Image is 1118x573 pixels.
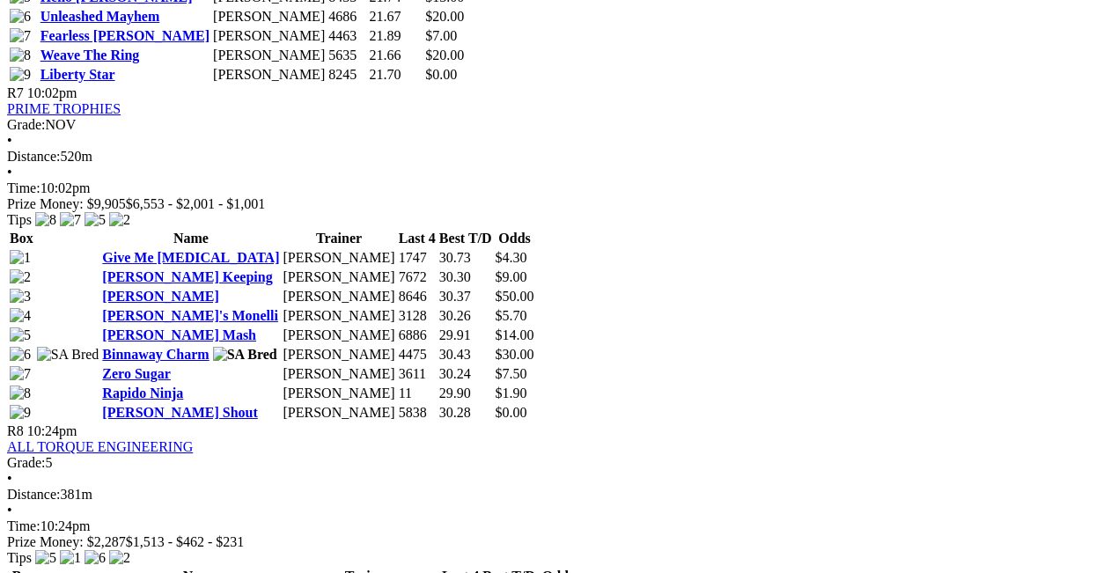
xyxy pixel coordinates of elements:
td: [PERSON_NAME] [283,307,396,325]
img: 6 [10,9,31,25]
td: 8646 [398,288,437,305]
span: $20.00 [425,48,464,62]
td: 29.91 [438,327,493,344]
span: Distance: [7,487,60,502]
span: $20.00 [425,9,464,24]
td: 30.26 [438,307,493,325]
span: $50.00 [496,289,534,304]
td: 30.43 [438,346,493,364]
td: 21.89 [368,27,423,45]
td: 21.70 [368,66,423,84]
span: $5.70 [496,308,527,323]
td: 29.90 [438,385,493,402]
td: 30.30 [438,268,493,286]
img: SA Bred [213,347,277,363]
td: 3611 [398,365,437,383]
a: PRIME TROPHIES [7,101,121,116]
span: $0.00 [425,67,457,82]
img: 2 [109,550,130,566]
span: • [7,503,12,518]
div: NOV [7,117,1111,133]
td: 30.73 [438,249,493,267]
img: 2 [109,212,130,228]
td: 6886 [398,327,437,344]
span: $6,553 - $2,001 - $1,001 [126,196,266,211]
a: [PERSON_NAME] Keeping [102,269,272,284]
span: • [7,165,12,180]
td: [PERSON_NAME] [283,346,396,364]
img: SA Bred [37,347,99,363]
span: $14.00 [496,327,534,342]
td: 30.24 [438,365,493,383]
td: 4475 [398,346,437,364]
span: $1.90 [496,386,527,400]
td: [PERSON_NAME] [283,249,396,267]
span: R8 [7,423,24,438]
td: [PERSON_NAME] [283,404,396,422]
span: 10:02pm [27,85,77,100]
td: 21.66 [368,47,423,64]
td: [PERSON_NAME] [283,385,396,402]
span: Grade: [7,455,46,470]
img: 3 [10,289,31,305]
img: 7 [60,212,81,228]
td: 7672 [398,268,437,286]
td: 30.37 [438,288,493,305]
a: [PERSON_NAME]'s Monelli [102,308,278,323]
div: 520m [7,149,1111,165]
span: $1,513 - $462 - $231 [126,534,245,549]
a: [PERSON_NAME] Shout [102,405,257,420]
span: Time: [7,518,40,533]
a: [PERSON_NAME] Mash [102,327,256,342]
td: [PERSON_NAME] [212,27,326,45]
span: Time: [7,180,40,195]
div: 5 [7,455,1111,471]
div: Prize Money: $2,287 [7,534,1111,550]
td: 3128 [398,307,437,325]
img: 4 [10,308,31,324]
a: Binnaway Charm [102,347,209,362]
a: Fearless [PERSON_NAME] [40,28,210,43]
img: 1 [60,550,81,566]
th: Name [101,230,280,247]
span: • [7,133,12,148]
th: Odds [495,230,535,247]
td: [PERSON_NAME] [212,66,326,84]
div: 381m [7,487,1111,503]
td: 4463 [327,27,366,45]
a: [PERSON_NAME] [102,289,218,304]
td: [PERSON_NAME] [283,288,396,305]
td: 21.67 [368,8,423,26]
td: 8245 [327,66,366,84]
td: [PERSON_NAME] [283,365,396,383]
td: 5838 [398,404,437,422]
span: • [7,471,12,486]
th: Last 4 [398,230,437,247]
a: Liberty Star [40,67,115,82]
img: 2 [10,269,31,285]
td: 30.28 [438,404,493,422]
div: 10:24pm [7,518,1111,534]
img: 6 [85,550,106,566]
a: Rapido Ninja [102,386,183,400]
span: Distance: [7,149,60,164]
span: $9.00 [496,269,527,284]
span: $30.00 [496,347,534,362]
img: 5 [85,212,106,228]
span: Box [10,231,33,246]
span: $0.00 [496,405,527,420]
img: 8 [10,48,31,63]
span: Tips [7,550,32,565]
span: R7 [7,85,24,100]
img: 7 [10,366,31,382]
span: Grade: [7,117,46,132]
a: Zero Sugar [102,366,170,381]
td: [PERSON_NAME] [283,327,396,344]
td: [PERSON_NAME] [212,8,326,26]
span: 10:24pm [27,423,77,438]
img: 8 [35,212,56,228]
td: [PERSON_NAME] [283,268,396,286]
div: 10:02pm [7,180,1111,196]
a: Weave The Ring [40,48,140,62]
td: [PERSON_NAME] [212,47,326,64]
